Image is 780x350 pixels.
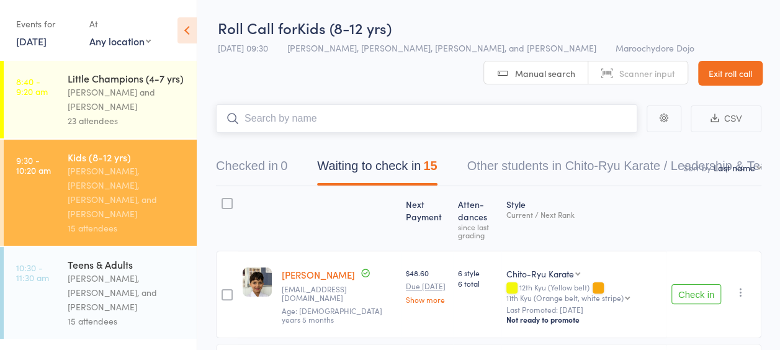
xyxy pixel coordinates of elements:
[16,155,51,175] time: 9:30 - 10:20 am
[317,153,437,186] button: Waiting to check in15
[89,14,151,34] div: At
[287,42,596,54] span: [PERSON_NAME], [PERSON_NAME], [PERSON_NAME], and [PERSON_NAME]
[4,140,197,246] a: 9:30 -10:20 amKids (8-12 yrs)[PERSON_NAME], [PERSON_NAME], [PERSON_NAME], and [PERSON_NAME]15 att...
[297,17,392,38] span: Kids (8-12 yrs)
[616,42,694,54] span: Maroochydore Dojo
[216,104,637,133] input: Search by name
[506,267,574,280] div: Chito-Ryu Karate
[458,278,496,289] span: 6 total
[243,267,272,297] img: image1729895693.png
[4,61,197,138] a: 8:40 -9:20 amLittle Champions (4-7 yrs)[PERSON_NAME] and [PERSON_NAME]23 attendees
[4,247,197,339] a: 10:30 -11:30 amTeens & Adults[PERSON_NAME], [PERSON_NAME], and [PERSON_NAME]15 attendees
[280,159,287,173] div: 0
[68,150,186,164] div: Kids (8-12 yrs)
[68,85,186,114] div: [PERSON_NAME] and [PERSON_NAME]
[506,283,661,302] div: 12th Kyu (Yellow belt)
[282,285,396,303] small: nash302302@gmail.com
[218,17,297,38] span: Roll Call for
[506,315,661,325] div: Not ready to promote
[68,221,186,235] div: 15 attendees
[506,294,624,302] div: 11th Kyu (Orange belt, white stripe)
[16,76,48,96] time: 8:40 - 9:20 am
[68,271,186,314] div: [PERSON_NAME], [PERSON_NAME], and [PERSON_NAME]
[282,305,382,325] span: Age: [DEMOGRAPHIC_DATA] years 5 months
[458,223,496,239] div: since last grading
[68,314,186,328] div: 15 attendees
[506,305,661,314] small: Last Promoted: [DATE]
[671,284,721,304] button: Check in
[218,42,268,54] span: [DATE] 09:30
[458,267,496,278] span: 6 style
[506,210,661,218] div: Current / Next Rank
[282,268,355,281] a: [PERSON_NAME]
[16,34,47,48] a: [DATE]
[501,192,666,245] div: Style
[406,295,448,303] a: Show more
[89,34,151,48] div: Any location
[216,153,287,186] button: Checked in0
[619,67,675,79] span: Scanner input
[401,192,453,245] div: Next Payment
[683,161,711,174] label: Sort by
[714,161,755,174] div: Last name
[691,105,761,132] button: CSV
[515,67,575,79] span: Manual search
[16,262,49,282] time: 10:30 - 11:30 am
[406,267,448,303] div: $48.60
[68,71,186,85] div: Little Champions (4-7 yrs)
[453,192,501,245] div: Atten­dances
[68,258,186,271] div: Teens & Adults
[16,14,77,34] div: Events for
[68,114,186,128] div: 23 attendees
[406,282,448,290] small: Due [DATE]
[423,159,437,173] div: 15
[68,164,186,221] div: [PERSON_NAME], [PERSON_NAME], [PERSON_NAME], and [PERSON_NAME]
[698,61,763,86] a: Exit roll call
